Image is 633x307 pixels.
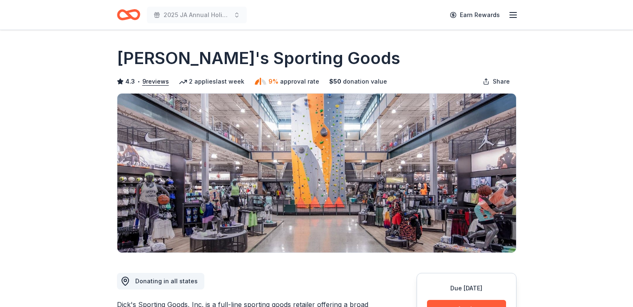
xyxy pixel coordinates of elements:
button: Share [476,73,516,90]
a: Home [117,5,140,25]
span: donation value [343,77,387,87]
span: Share [493,77,510,87]
span: Donating in all states [135,277,198,285]
a: Earn Rewards [445,7,505,22]
span: 9% [268,77,278,87]
img: Image for Dick's Sporting Goods [117,94,516,253]
span: $ 50 [329,77,341,87]
button: 9reviews [142,77,169,87]
div: Due [DATE] [427,283,506,293]
span: • [137,78,140,85]
span: approval rate [280,77,319,87]
button: 2025 JA Annual Holiday Auction [147,7,247,23]
span: 2025 JA Annual Holiday Auction [164,10,230,20]
span: 4.3 [125,77,135,87]
h1: [PERSON_NAME]'s Sporting Goods [117,47,400,70]
div: 2 applies last week [179,77,244,87]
